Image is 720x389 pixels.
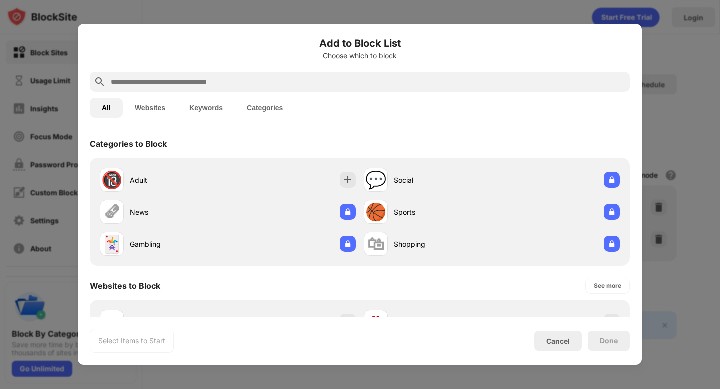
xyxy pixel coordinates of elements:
button: Keywords [177,98,235,118]
div: Cancel [546,337,570,345]
img: favicons [370,316,382,328]
div: Websites to Block [90,281,160,291]
div: Choose which to block [90,52,630,60]
div: Gambling [130,239,228,249]
div: Select Items to Start [98,336,165,346]
div: Adult [130,175,228,185]
img: favicons [106,316,118,328]
button: All [90,98,123,118]
div: Done [600,337,618,345]
img: search.svg [94,76,106,88]
div: Sports [394,207,492,217]
div: News [130,207,228,217]
button: Websites [123,98,177,118]
div: 💬 [365,170,386,190]
div: 🏀 [365,202,386,222]
div: [DOMAIN_NAME] [394,317,492,327]
div: [DOMAIN_NAME] [130,317,228,327]
div: 🔞 [101,170,122,190]
h6: Add to Block List [90,36,630,51]
div: Categories to Block [90,139,167,149]
div: 🗞 [103,202,120,222]
button: Categories [235,98,295,118]
div: Social [394,175,492,185]
div: 🃏 [101,234,122,254]
div: See more [594,281,621,291]
div: 🛍 [367,234,384,254]
div: Shopping [394,239,492,249]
